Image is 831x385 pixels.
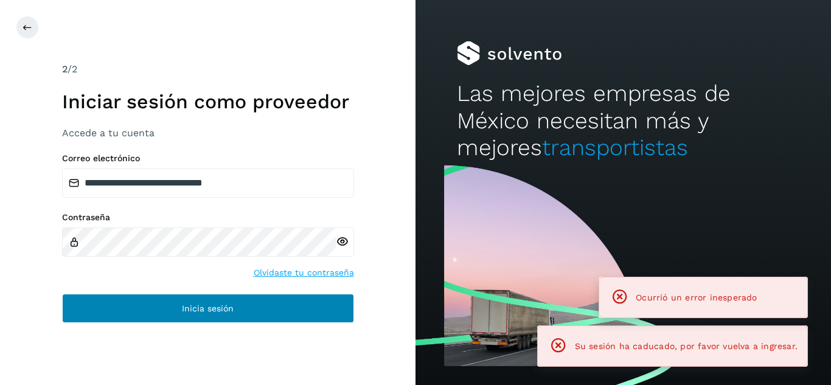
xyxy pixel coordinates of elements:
h1: Iniciar sesión como proveedor [62,90,354,113]
label: Correo electrónico [62,153,354,164]
button: Inicia sesión [62,294,354,323]
h3: Accede a tu cuenta [62,127,354,139]
span: 2 [62,63,68,75]
span: Su sesión ha caducado, por favor vuelva a ingresar. [575,341,798,351]
a: Olvidaste tu contraseña [254,266,354,279]
span: Ocurrió un error inesperado [636,293,757,302]
span: transportistas [542,134,688,161]
h2: Las mejores empresas de México necesitan más y mejores [457,80,789,161]
label: Contraseña [62,212,354,223]
span: Inicia sesión [182,304,234,313]
div: /2 [62,62,354,77]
